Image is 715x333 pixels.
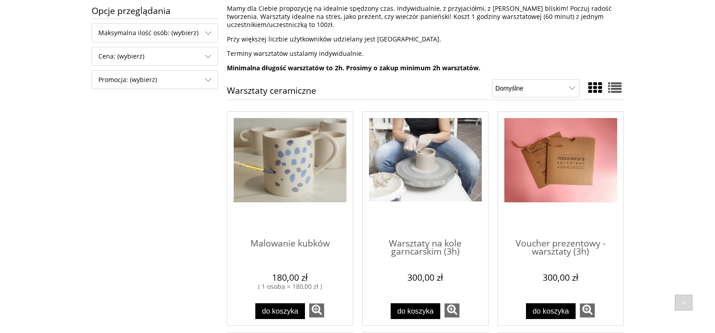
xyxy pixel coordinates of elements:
[369,231,482,266] a: Warsztaty na kole garncarskim (3h)
[504,231,617,258] span: Voucher prezentowy - warsztaty (3h)
[227,35,624,43] p: Przy większej liczbie użytkowników udzielany jest [GEOGRAPHIC_DATA].
[227,50,624,58] p: Terminy warsztatów ustalamy indywidualnie.
[533,307,569,315] span: Do koszyka
[258,282,322,291] i: ( 1 osoba = 180,00 zł )
[234,231,346,266] a: Malowanie kubków
[526,303,576,319] button: Do koszyka Voucher prezentowy - warsztaty (3h)
[92,23,218,42] div: Filtruj
[543,271,578,283] em: 300,00 zł
[588,78,602,97] a: Widok ze zdjęciem
[369,118,482,202] img: Warsztaty na kole garncarskim (3h)
[234,118,346,231] a: Przejdź do produktu Malowanie kubków
[369,118,482,231] a: Przejdź do produktu Warsztaty na kole garncarskim (3h)
[262,307,299,315] span: Do koszyka
[309,303,324,318] a: zobacz więcej
[227,86,316,100] h1: Warsztaty ceramiczne
[272,271,308,283] em: 180,00 zł
[580,303,595,318] a: zobacz więcej
[227,64,480,72] strong: Minimalna długość warsztatów to 2h. Prosimy o zakup minimum 2h warsztatów.
[391,303,440,319] button: Do koszyka Warsztaty na kole garncarskim (3h)
[255,303,305,319] button: Do koszyka Malowanie kubków
[234,118,346,203] img: Malowanie kubków
[407,271,443,283] em: 300,00 zł
[227,5,624,29] p: Mamy dla Ciebie propozycję na idealnie spędzony czas. Indywidualnie, z przyjaciółmi, z [PERSON_NA...
[92,47,218,66] div: Filtruj
[92,24,217,42] span: Maksymalna ilość osób: (wybierz)
[608,78,622,97] a: Widok pełny
[397,307,434,315] span: Do koszyka
[504,231,617,266] a: Voucher prezentowy - warsztaty (3h)
[504,118,617,203] img: Voucher prezentowy - warsztaty (3h)
[504,118,617,231] a: Przejdź do produktu Voucher prezentowy - warsztaty (3h)
[92,3,218,18] span: Opcje przeglądania
[92,71,217,89] span: Promocja: (wybierz)
[444,303,460,318] a: zobacz więcej
[369,231,482,258] span: Warsztaty na kole garncarskim (3h)
[92,70,218,89] div: Filtruj
[234,231,346,258] span: Malowanie kubków
[92,47,217,65] span: Cena: (wybierz)
[492,79,579,97] select: Sortuj wg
